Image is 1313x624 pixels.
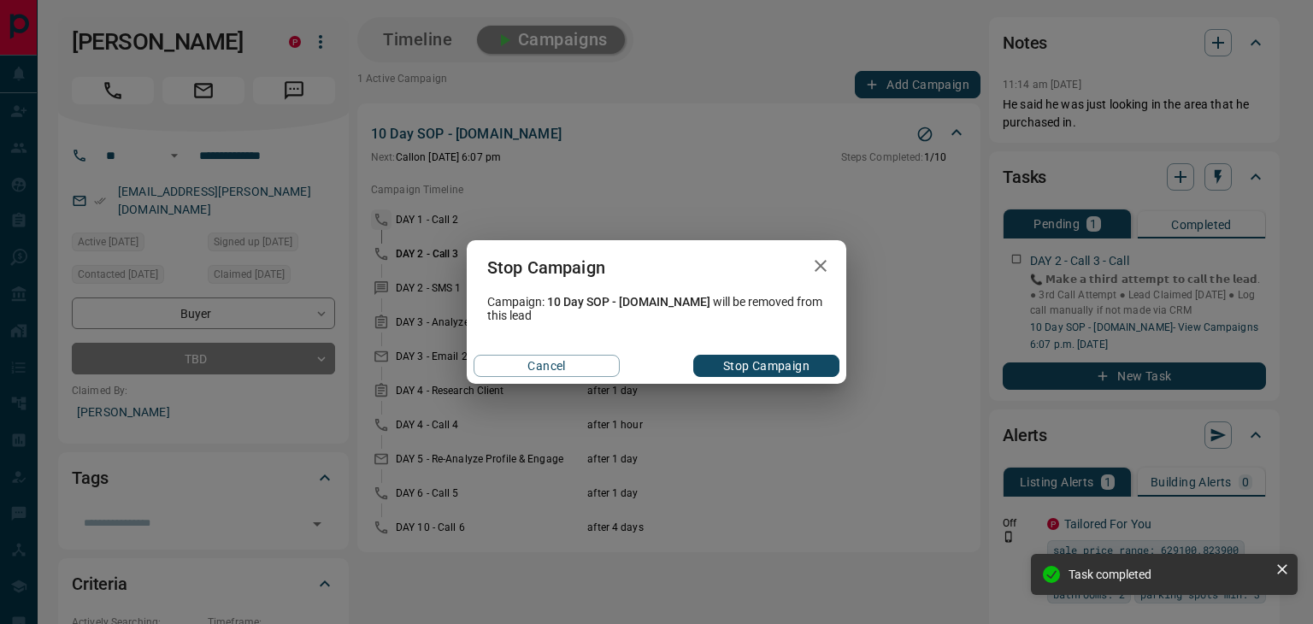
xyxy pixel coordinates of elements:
[474,355,620,377] button: Cancel
[547,295,710,309] span: 10 Day SOP - [DOMAIN_NAME]
[467,295,846,322] div: Campaign: will be removed from this lead
[467,240,626,295] h2: Stop Campaign
[1069,568,1269,581] div: Task completed
[693,355,839,377] button: Stop Campaign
